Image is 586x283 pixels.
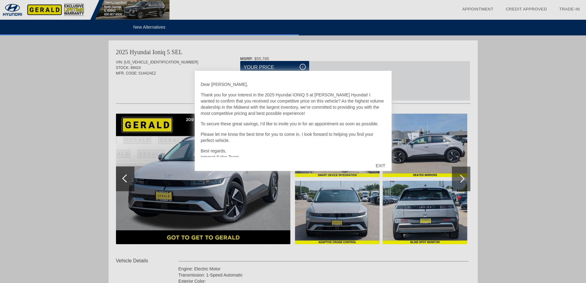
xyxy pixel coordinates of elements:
div: EXIT [369,156,391,175]
a: Credit Approved [506,7,547,11]
p: Thank you for your interest in the 2025 Hyundai IONIQ 5 at [PERSON_NAME] Hyundai! I wanted to con... [201,92,385,116]
a: Trade-In [559,7,580,11]
p: Dear [PERSON_NAME], [201,81,385,87]
a: Appointment [462,7,493,11]
p: To secure these great savings, I’d like to invite you in for an appointment as soon as possible. [201,121,385,127]
p: Please let me know the best time for you to come in. I look forward to helping you find your perf... [201,131,385,144]
p: Best regards, Internet Sales Team [PERSON_NAME] [201,148,385,166]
